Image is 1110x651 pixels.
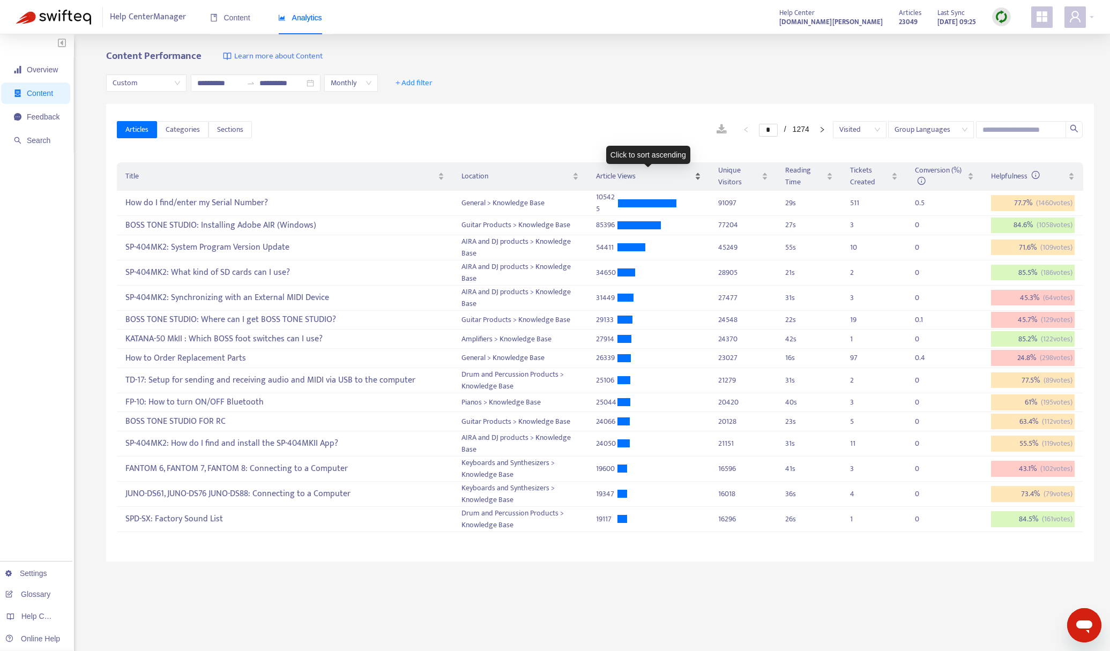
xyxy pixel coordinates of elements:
[1044,488,1072,500] span: ( 79 votes)
[1069,10,1082,23] span: user
[606,146,690,164] div: Click to sort ascending
[1041,314,1072,326] span: ( 129 votes)
[718,438,768,450] div: 21151
[915,375,936,386] div: 0
[596,292,617,304] div: 31449
[125,371,444,389] div: TD-17: Setup for sending and receiving audio and MIDI via USB to the computer
[596,463,617,475] div: 19600
[915,267,936,279] div: 0
[278,13,322,22] span: Analytics
[1041,333,1072,345] span: ( 122 votes)
[596,488,617,500] div: 19347
[915,333,936,345] div: 0
[743,126,749,133] span: left
[915,164,962,188] span: Conversion (%)
[785,314,832,326] div: 22 s
[596,513,617,525] div: 19117
[899,16,918,28] strong: 23049
[915,219,936,231] div: 0
[453,311,587,330] td: Guitar Products > Knowledge Base
[915,416,936,428] div: 0
[596,333,617,345] div: 27914
[278,14,286,21] span: area-chart
[710,162,777,191] th: Unique Visitors
[718,314,768,326] div: 24548
[991,461,1075,477] div: 43.1 %
[785,438,832,450] div: 31 s
[991,511,1075,527] div: 84.5 %
[991,195,1075,211] div: 77.7 %
[759,123,809,136] li: 1/1274
[166,124,200,136] span: Categories
[991,290,1075,306] div: 45.3 %
[777,162,841,191] th: Reading Time
[453,507,587,532] td: Drum and Percussion Products > Knowledge Base
[991,312,1075,328] div: 45.7 %
[718,242,768,253] div: 45249
[27,113,59,121] span: Feedback
[785,352,832,364] div: 16 s
[125,170,436,182] span: Title
[850,513,871,525] div: 1
[850,333,871,345] div: 1
[915,438,936,450] div: 0
[125,238,444,256] div: SP-404MK2: System Program Version Update
[785,242,832,253] div: 55 s
[125,216,444,234] div: BOSS TONE STUDIO: Installing Adobe AIR (Windows)
[14,113,21,121] span: message
[718,164,759,188] span: Unique Visitors
[596,242,617,253] div: 54411
[113,75,180,91] span: Custom
[915,352,936,364] div: 0.4
[814,123,831,136] button: right
[779,16,883,28] a: [DOMAIN_NAME][PERSON_NAME]
[1044,375,1072,386] span: ( 89 votes)
[27,89,53,98] span: Content
[850,219,871,231] div: 3
[1042,416,1072,428] span: ( 112 votes)
[737,123,755,136] button: left
[785,292,832,304] div: 31 s
[14,89,21,97] span: container
[737,123,755,136] li: Previous Page
[223,50,323,63] a: Learn more about Content
[850,267,871,279] div: 2
[718,463,768,475] div: 16596
[937,16,976,28] strong: [DATE] 09:25
[850,463,871,475] div: 3
[850,164,890,188] span: Tickets Created
[785,219,832,231] div: 27 s
[785,396,832,408] div: 40 s
[785,488,832,500] div: 36 s
[995,10,1008,24] img: sync.dc5367851b00ba804db3.png
[125,413,444,430] div: BOSS TONE STUDIO FOR RC
[125,460,444,478] div: FANTOM 6, FANTOM 7, FANTOM 8: Connecting to a Computer
[14,66,21,73] span: signal
[718,375,768,386] div: 21279
[779,7,815,19] span: Help Center
[915,396,936,408] div: 0
[453,162,587,191] th: Location
[1036,197,1072,209] span: ( 1460 votes)
[915,463,936,475] div: 0
[1070,124,1078,133] span: search
[850,396,871,408] div: 3
[718,197,768,209] div: 91097
[991,436,1075,452] div: 55.5 %
[210,14,218,21] span: book
[453,431,587,457] td: AIRA and DJ products > Knowledge Base
[453,482,587,507] td: Keyboards and Synthesizers > Knowledge Base
[247,79,255,87] span: to
[1040,242,1072,253] span: ( 109 votes)
[596,170,692,182] span: Article Views
[125,485,444,503] div: JUNO-DS61, JUNO-DS76 JUNO-DS88: Connecting to a Computer
[453,412,587,431] td: Guitar Products > Knowledge Base
[110,7,186,27] span: Help Center Manager
[247,79,255,87] span: swap-right
[718,292,768,304] div: 27477
[915,242,936,253] div: 0
[915,314,936,326] div: 0.1
[991,218,1075,234] div: 84.6 %
[21,612,65,620] span: Help Centers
